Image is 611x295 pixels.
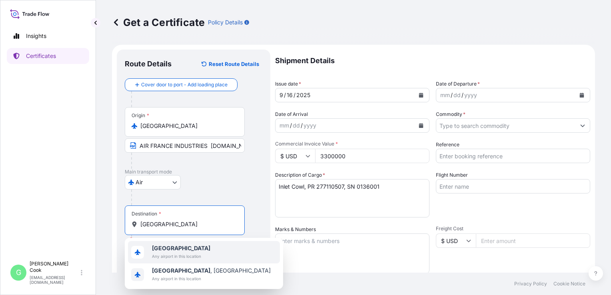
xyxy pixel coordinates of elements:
b: [GEOGRAPHIC_DATA] [152,245,210,251]
div: year, [463,90,478,100]
div: month, [439,90,451,100]
label: Description of Cargo [275,171,325,179]
div: Show suggestions [125,238,283,289]
p: Reset Route Details [209,60,259,68]
p: Certificates [26,52,56,60]
p: Get a Certificate [112,16,205,29]
p: Privacy Policy [514,281,547,287]
p: Shipment Details [275,50,590,72]
input: Destination [140,220,235,228]
input: Origin [140,122,235,130]
span: Air [136,178,143,186]
input: Enter booking reference [436,149,590,163]
input: Enter amount [476,233,590,248]
div: / [461,90,463,100]
span: G [16,269,21,277]
div: month, [279,90,284,100]
div: / [451,90,453,100]
div: / [301,121,303,130]
label: Marks & Numbers [275,225,316,233]
div: month, [279,121,290,130]
span: Cover door to port - Add loading place [141,81,228,89]
div: day, [286,90,294,100]
p: [EMAIL_ADDRESS][DOMAIN_NAME] [30,275,79,285]
p: Route Details [125,59,172,69]
input: Enter amount [315,149,429,163]
div: / [284,90,286,100]
span: Any airport in this location [152,252,210,260]
div: year, [296,90,311,100]
span: Freight Cost [436,225,590,232]
div: day, [453,90,461,100]
span: Any airport in this location [152,275,271,283]
span: Date of Departure [436,80,480,88]
label: Commodity [436,110,465,118]
p: [PERSON_NAME] Cook [30,261,79,273]
label: Reference [436,141,459,149]
p: Insights [26,32,46,40]
div: year, [303,121,317,130]
p: Main transport mode [125,169,262,175]
p: Cookie Notice [553,281,585,287]
button: Select transport [125,175,181,189]
input: Type to search commodity [436,118,575,133]
p: Policy Details [208,18,243,26]
div: Please select a destination [129,236,195,244]
button: Calendar [415,119,427,132]
b: [GEOGRAPHIC_DATA] [152,267,210,274]
button: Calendar [575,89,588,102]
span: , [GEOGRAPHIC_DATA] [152,267,271,275]
span: Commercial Invoice Value [275,141,429,147]
span: Date of Arrival [275,110,308,118]
div: Destination [132,211,161,217]
div: / [290,121,292,130]
button: Show suggestions [575,118,590,133]
input: Enter name [436,179,590,193]
div: / [294,90,296,100]
div: Origin [132,112,149,119]
span: Issue date [275,80,301,88]
div: day, [292,121,301,130]
button: Calendar [415,89,427,102]
input: Text to appear on certificate [125,138,245,153]
label: Flight Number [436,171,468,179]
